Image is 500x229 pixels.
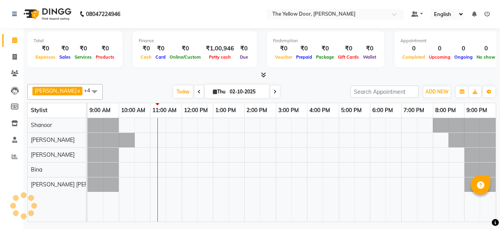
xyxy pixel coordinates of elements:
a: 9:00 AM [87,105,112,116]
a: 1:00 PM [213,105,238,116]
a: x [77,88,80,94]
a: 11:00 AM [150,105,179,116]
span: Shanoor [31,122,52,129]
div: ₹0 [294,44,314,53]
a: 8:00 PM [433,105,458,116]
span: Package [314,54,336,60]
div: ₹0 [237,44,251,53]
span: Sales [57,54,73,60]
a: 9:00 PM [464,105,489,116]
div: 0 [475,44,497,53]
a: 7:00 PM [402,105,426,116]
span: [PERSON_NAME] [PERSON_NAME] [31,181,120,188]
span: [PERSON_NAME] [31,136,75,143]
a: 6:00 PM [370,105,395,116]
div: ₹0 [57,44,73,53]
span: Voucher [273,54,294,60]
div: ₹0 [34,44,57,53]
div: Finance [139,38,251,44]
div: 0 [400,44,427,53]
a: 10:00 AM [119,105,147,116]
span: Online/Custom [168,54,203,60]
div: ₹0 [361,44,378,53]
div: Appointment [400,38,497,44]
span: [PERSON_NAME] [31,151,75,158]
img: logo [20,3,73,25]
button: ADD NEW [423,86,450,97]
span: Petty cash [207,54,233,60]
span: Expenses [34,54,57,60]
span: Card [154,54,168,60]
div: ₹0 [94,44,116,53]
span: Upcoming [427,54,452,60]
span: Gift Cards [336,54,361,60]
span: Completed [400,54,427,60]
a: 4:00 PM [307,105,332,116]
div: ₹0 [139,44,154,53]
input: 2025-10-02 [227,86,266,98]
div: ₹0 [73,44,94,53]
span: Products [94,54,116,60]
a: 5:00 PM [339,105,364,116]
span: Ongoing [452,54,475,60]
span: Bina [31,166,42,173]
span: Cash [139,54,154,60]
div: ₹1,00,946 [203,44,237,53]
div: ₹0 [154,44,168,53]
span: Stylist [31,107,47,114]
span: Thu [211,89,227,95]
div: Redemption [273,38,378,44]
div: ₹0 [336,44,361,53]
span: Services [73,54,94,60]
div: 0 [452,44,475,53]
span: Due [238,54,250,60]
b: 08047224946 [86,3,120,25]
input: Search Appointment [350,86,419,98]
div: Total [34,38,116,44]
span: No show [475,54,497,60]
div: ₹0 [314,44,336,53]
div: 0 [427,44,452,53]
a: 12:00 PM [182,105,210,116]
div: ₹0 [168,44,203,53]
a: 2:00 PM [245,105,269,116]
span: [PERSON_NAME] [35,88,77,94]
span: ADD NEW [425,89,448,95]
span: Wallet [361,54,378,60]
span: Today [173,86,193,98]
span: +4 [84,87,96,93]
span: Prepaid [294,54,314,60]
div: ₹0 [273,44,294,53]
a: 3:00 PM [276,105,301,116]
